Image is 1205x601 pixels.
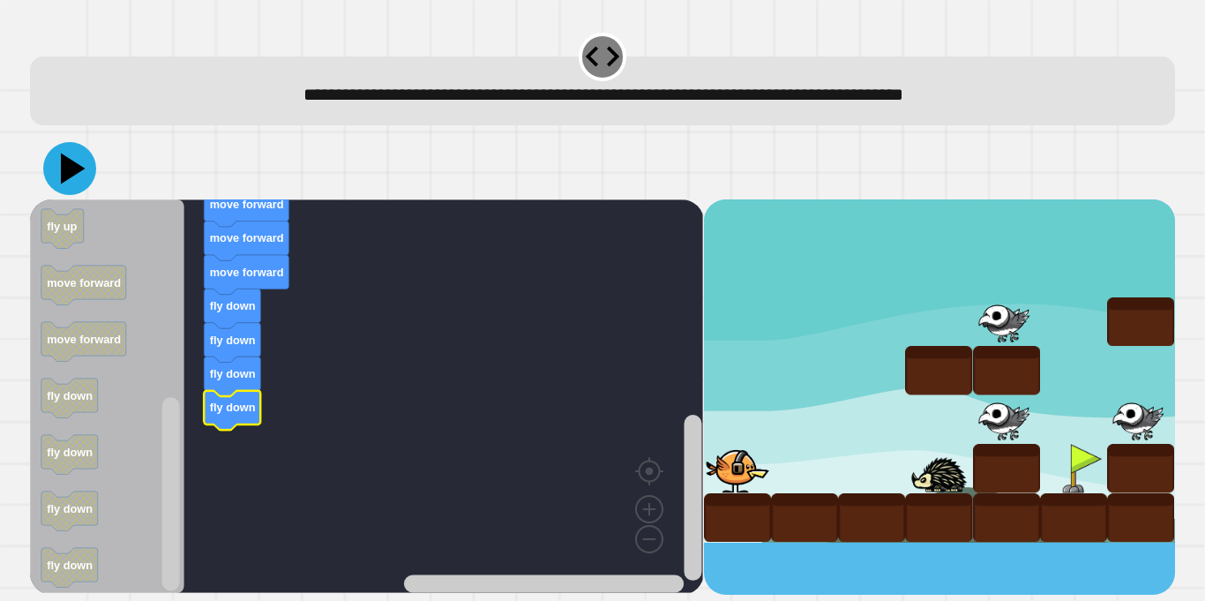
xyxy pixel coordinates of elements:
[210,198,284,211] text: move forward
[47,502,93,515] text: fly down
[47,389,93,402] text: fly down
[47,333,121,346] text: move forward
[210,401,256,414] text: fly down
[210,367,256,380] text: fly down
[210,334,256,347] text: fly down
[47,276,121,289] text: move forward
[47,559,93,572] text: fly down
[47,446,93,459] text: fly down
[210,266,284,279] text: move forward
[210,231,284,244] text: move forward
[210,299,256,312] text: fly down
[30,199,703,595] div: Blockly Workspace
[47,220,77,233] text: fly up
